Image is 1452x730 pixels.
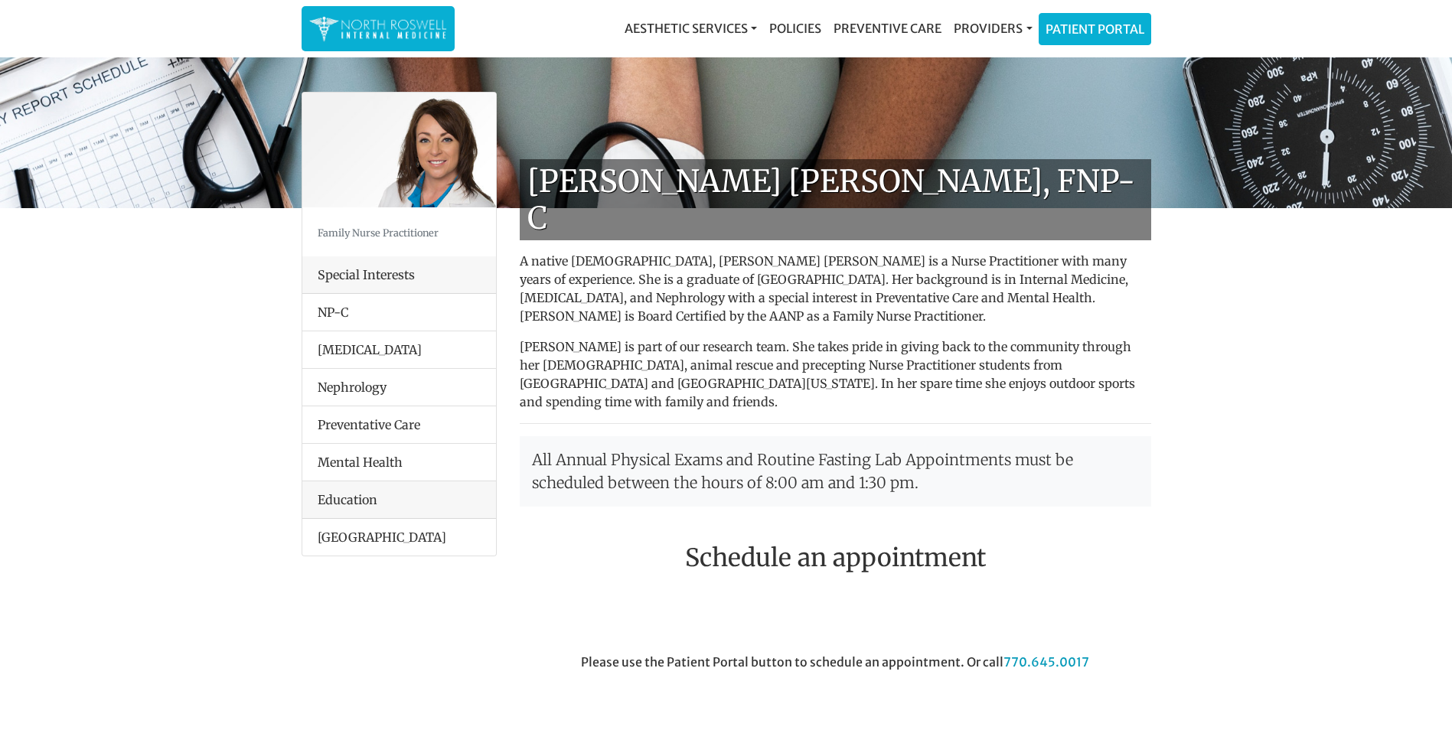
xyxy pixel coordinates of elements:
[302,481,496,519] div: Education
[302,443,496,481] li: Mental Health
[302,406,496,444] li: Preventative Care
[618,13,763,44] a: Aesthetic Services
[1003,654,1089,670] a: 770.645.0017
[302,519,496,556] li: [GEOGRAPHIC_DATA]
[520,543,1151,572] h2: Schedule an appointment
[520,159,1151,240] h1: [PERSON_NAME] [PERSON_NAME], FNP-C
[302,256,496,294] div: Special Interests
[302,368,496,406] li: Nephrology
[318,226,439,239] small: Family Nurse Practitioner
[309,14,447,44] img: North Roswell Internal Medicine
[520,337,1151,411] p: [PERSON_NAME] is part of our research team. She takes pride in giving back to the community throu...
[302,294,496,331] li: NP-C
[948,13,1038,44] a: Providers
[763,13,827,44] a: Policies
[827,13,948,44] a: Preventive Care
[520,436,1151,507] p: All Annual Physical Exams and Routine Fasting Lab Appointments must be scheduled between the hour...
[302,93,496,207] img: Keela Weeks Leger, FNP-C
[1039,14,1150,44] a: Patient Portal
[302,331,496,369] li: [MEDICAL_DATA]
[520,252,1151,325] p: A native [DEMOGRAPHIC_DATA], [PERSON_NAME] [PERSON_NAME] is a Nurse Practitioner with many years ...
